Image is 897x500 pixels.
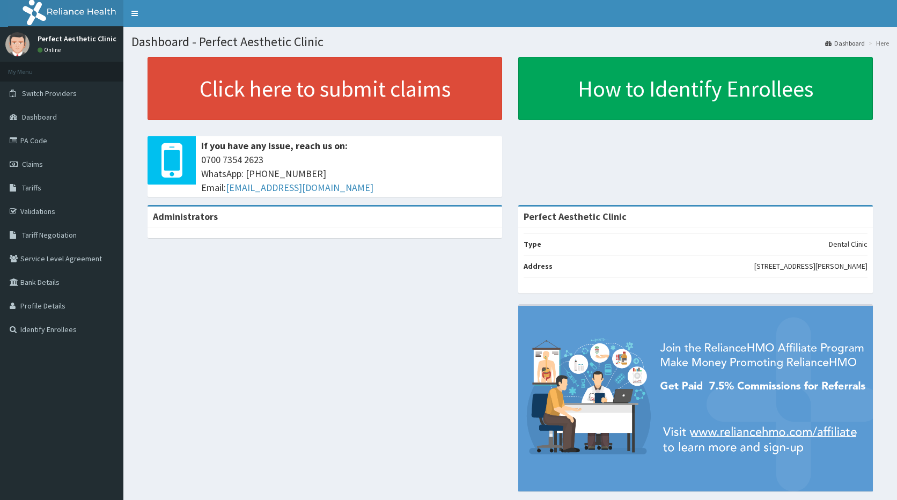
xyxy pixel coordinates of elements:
a: Online [38,46,63,54]
b: Administrators [153,210,218,223]
span: Claims [22,159,43,169]
span: Tariff Negotiation [22,230,77,240]
li: Here [866,39,889,48]
span: Switch Providers [22,89,77,98]
span: 0700 7354 2623 WhatsApp: [PHONE_NUMBER] Email: [201,153,497,194]
h1: Dashboard - Perfect Aesthetic Clinic [131,35,889,49]
a: How to Identify Enrollees [518,57,873,120]
strong: Perfect Aesthetic Clinic [524,210,627,223]
a: Click here to submit claims [148,57,502,120]
p: Perfect Aesthetic Clinic [38,35,116,42]
b: Address [524,261,553,271]
p: Dental Clinic [829,239,867,249]
img: User Image [5,32,30,56]
b: Type [524,239,541,249]
p: [STREET_ADDRESS][PERSON_NAME] [754,261,867,271]
a: Dashboard [825,39,865,48]
a: [EMAIL_ADDRESS][DOMAIN_NAME] [226,181,373,194]
b: If you have any issue, reach us on: [201,139,348,152]
img: provider-team-banner.png [518,306,873,491]
span: Tariffs [22,183,41,193]
span: Dashboard [22,112,57,122]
